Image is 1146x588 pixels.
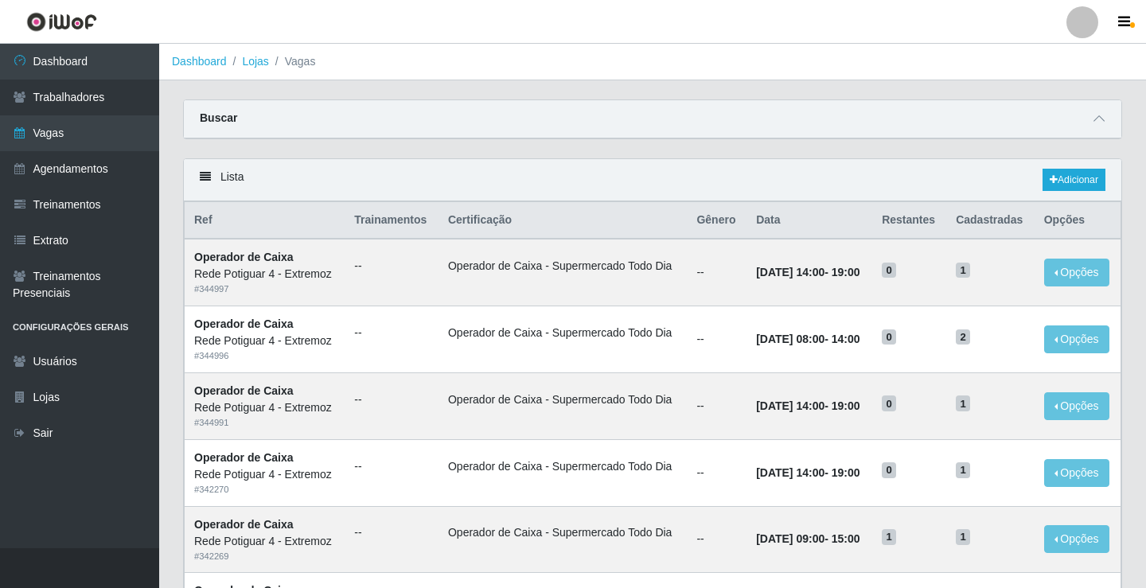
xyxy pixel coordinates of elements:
[1044,392,1109,420] button: Opções
[882,263,896,278] span: 0
[172,55,227,68] a: Dashboard
[1044,459,1109,487] button: Opções
[194,533,335,550] div: Rede Potiguar 4 - Extremoz
[194,451,294,464] strong: Operador de Caixa
[687,506,746,573] td: --
[756,266,824,278] time: [DATE] 14:00
[185,202,345,239] th: Ref
[687,306,746,373] td: --
[756,532,859,545] strong: -
[194,518,294,531] strong: Operador de Caixa
[1044,525,1109,553] button: Opções
[354,258,429,275] ul: --
[354,325,429,341] ul: --
[1035,202,1121,239] th: Opções
[194,349,335,363] div: # 344996
[194,266,335,282] div: Rede Potiguar 4 - Extremoz
[194,282,335,296] div: # 344997
[354,524,429,541] ul: --
[242,55,268,68] a: Lojas
[194,251,294,263] strong: Operador de Caixa
[448,458,677,475] li: Operador de Caixa - Supermercado Todo Dia
[194,416,335,430] div: # 344991
[832,399,860,412] time: 19:00
[448,524,677,541] li: Operador de Caixa - Supermercado Todo Dia
[194,466,335,483] div: Rede Potiguar 4 - Extremoz
[200,111,237,124] strong: Buscar
[832,466,860,479] time: 19:00
[194,333,335,349] div: Rede Potiguar 4 - Extremoz
[354,458,429,475] ul: --
[882,395,896,411] span: 0
[832,532,860,545] time: 15:00
[756,399,859,412] strong: -
[687,239,746,306] td: --
[354,391,429,408] ul: --
[194,550,335,563] div: # 342269
[687,372,746,439] td: --
[1044,325,1109,353] button: Opções
[956,395,970,411] span: 1
[194,483,335,496] div: # 342270
[756,333,859,345] strong: -
[956,263,970,278] span: 1
[882,529,896,545] span: 1
[1044,259,1109,286] button: Opções
[756,532,824,545] time: [DATE] 09:00
[345,202,439,239] th: Trainamentos
[756,466,859,479] strong: -
[956,329,970,345] span: 2
[26,12,97,32] img: CoreUI Logo
[687,439,746,506] td: --
[956,462,970,478] span: 1
[439,202,687,239] th: Certificação
[756,266,859,278] strong: -
[269,53,316,70] li: Vagas
[194,384,294,397] strong: Operador de Caixa
[882,462,896,478] span: 0
[194,399,335,416] div: Rede Potiguar 4 - Extremoz
[184,159,1121,201] div: Lista
[832,266,860,278] time: 19:00
[746,202,872,239] th: Data
[194,317,294,330] strong: Operador de Caixa
[882,329,896,345] span: 0
[1043,169,1105,191] a: Adicionar
[448,258,677,275] li: Operador de Caixa - Supermercado Todo Dia
[448,391,677,408] li: Operador de Caixa - Supermercado Todo Dia
[756,399,824,412] time: [DATE] 14:00
[946,202,1035,239] th: Cadastradas
[448,325,677,341] li: Operador de Caixa - Supermercado Todo Dia
[956,529,970,545] span: 1
[756,466,824,479] time: [DATE] 14:00
[872,202,946,239] th: Restantes
[687,202,746,239] th: Gênero
[159,44,1146,80] nav: breadcrumb
[756,333,824,345] time: [DATE] 08:00
[832,333,860,345] time: 14:00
